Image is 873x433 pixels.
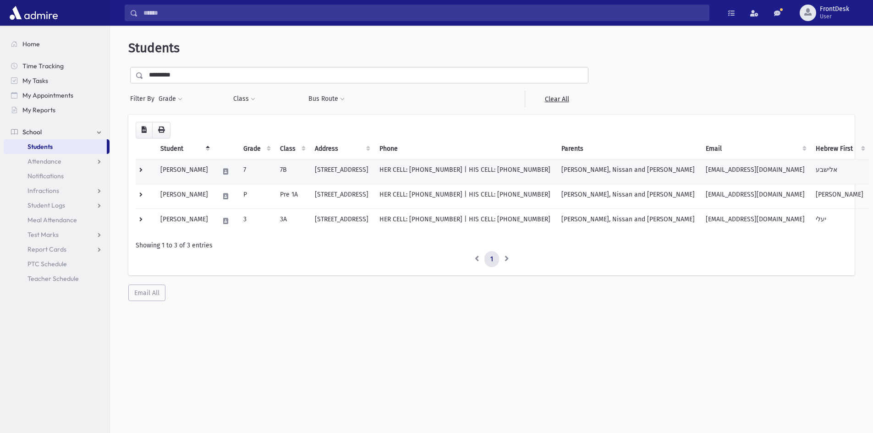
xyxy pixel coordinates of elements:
[275,159,309,184] td: 7B
[22,40,40,48] span: Home
[4,139,107,154] a: Students
[155,159,214,184] td: [PERSON_NAME]
[810,138,869,159] th: Hebrew First: activate to sort column ascending
[4,37,110,51] a: Home
[233,91,256,107] button: Class
[27,216,77,224] span: Meal Attendance
[4,213,110,227] a: Meal Attendance
[27,172,64,180] span: Notifications
[556,184,700,208] td: [PERSON_NAME], Nissan and [PERSON_NAME]
[152,122,170,138] button: Print
[810,208,869,233] td: יעלי
[155,138,214,159] th: Student: activate to sort column descending
[128,40,180,55] span: Students
[275,138,309,159] th: Class: activate to sort column ascending
[810,184,869,208] td: [PERSON_NAME]
[700,159,810,184] td: [EMAIL_ADDRESS][DOMAIN_NAME]
[374,184,556,208] td: HER CELL: [PHONE_NUMBER] | HIS CELL: [PHONE_NUMBER]
[308,91,345,107] button: Bus Route
[4,125,110,139] a: School
[22,128,42,136] span: School
[130,94,158,104] span: Filter By
[556,138,700,159] th: Parents
[27,186,59,195] span: Infractions
[525,91,588,107] a: Clear All
[22,77,48,85] span: My Tasks
[136,241,847,250] div: Showing 1 to 3 of 3 entries
[275,208,309,233] td: 3A
[4,183,110,198] a: Infractions
[7,4,60,22] img: AdmirePro
[22,91,73,99] span: My Appointments
[309,138,374,159] th: Address: activate to sort column ascending
[309,208,374,233] td: [STREET_ADDRESS]
[22,62,64,70] span: Time Tracking
[556,159,700,184] td: [PERSON_NAME], Nissan and [PERSON_NAME]
[128,285,165,301] button: Email All
[27,157,61,165] span: Attendance
[374,208,556,233] td: HER CELL: [PHONE_NUMBER] | HIS CELL: [PHONE_NUMBER]
[4,271,110,286] a: Teacher Schedule
[4,88,110,103] a: My Appointments
[374,138,556,159] th: Phone
[700,208,810,233] td: [EMAIL_ADDRESS][DOMAIN_NAME]
[27,201,65,209] span: Student Logs
[810,159,869,184] td: אלישבע
[27,143,53,151] span: Students
[27,245,66,253] span: Report Cards
[556,208,700,233] td: [PERSON_NAME], Nissan and [PERSON_NAME]
[238,184,275,208] td: P
[275,184,309,208] td: Pre 1A
[27,260,67,268] span: PTC Schedule
[820,5,849,13] span: FrontDesk
[238,208,275,233] td: 3
[4,242,110,257] a: Report Cards
[136,122,153,138] button: CSV
[27,274,79,283] span: Teacher Schedule
[238,138,275,159] th: Grade: activate to sort column ascending
[4,257,110,271] a: PTC Schedule
[4,198,110,213] a: Student Logs
[155,184,214,208] td: [PERSON_NAME]
[27,230,59,239] span: Test Marks
[309,159,374,184] td: [STREET_ADDRESS]
[484,251,499,268] a: 1
[22,106,55,114] span: My Reports
[158,91,183,107] button: Grade
[238,159,275,184] td: 7
[4,59,110,73] a: Time Tracking
[4,73,110,88] a: My Tasks
[820,13,849,20] span: User
[4,154,110,169] a: Attendance
[4,169,110,183] a: Notifications
[138,5,709,21] input: Search
[700,184,810,208] td: [EMAIL_ADDRESS][DOMAIN_NAME]
[155,208,214,233] td: [PERSON_NAME]
[700,138,810,159] th: Email: activate to sort column ascending
[309,184,374,208] td: [STREET_ADDRESS]
[4,227,110,242] a: Test Marks
[4,103,110,117] a: My Reports
[374,159,556,184] td: HER CELL: [PHONE_NUMBER] | HIS CELL: [PHONE_NUMBER]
